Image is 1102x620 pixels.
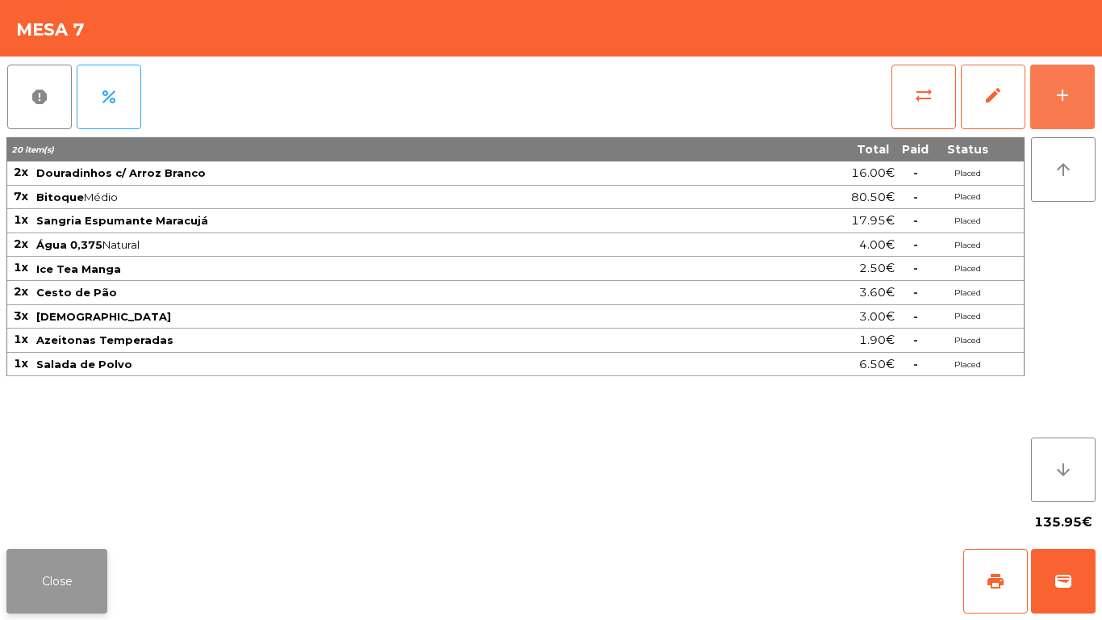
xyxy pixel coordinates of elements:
td: Placed [935,257,1000,281]
span: - [913,333,918,347]
span: 1x [14,260,28,274]
span: - [913,261,918,275]
span: Ice Tea Manga [36,262,121,275]
span: - [913,237,918,252]
span: 16.00€ [851,162,895,184]
button: print [963,549,1028,614]
button: Close [6,549,107,614]
td: Placed [935,329,1000,353]
span: - [913,213,918,228]
th: Paid [895,137,935,161]
button: report [7,65,72,129]
span: 1x [14,332,28,346]
span: 1x [14,212,28,227]
span: - [913,190,918,204]
span: Sangria Espumante Maracujá [36,214,208,227]
td: Placed [935,161,1000,186]
span: report [30,87,49,107]
span: 2x [14,165,28,179]
span: 17.95€ [851,210,895,232]
span: edit [983,86,1003,105]
th: Status [935,137,1000,161]
td: Placed [935,353,1000,377]
span: 7x [14,189,28,203]
th: Total [719,137,895,161]
span: 2.50€ [859,258,895,279]
span: sync_alt [914,86,933,105]
span: 20 item(s) [11,145,54,155]
span: 3.00€ [859,306,895,328]
span: Douradinhos c/ Arroz Branco [36,166,206,179]
span: 6.50€ [859,354,895,375]
span: Natural [36,238,717,251]
span: 135.95€ [1034,510,1092,534]
span: 80.50€ [851,186,895,208]
span: 3.60€ [859,282,895,304]
td: Placed [935,186,1000,210]
span: Cesto de Pão [36,286,117,299]
i: arrow_upward [1054,160,1073,179]
span: Água 0,375 [36,238,102,251]
i: arrow_downward [1054,460,1073,480]
span: Azeitonas Temperadas [36,333,173,346]
span: wallet [1054,572,1073,591]
button: arrow_downward [1031,438,1096,502]
span: 3x [14,308,28,323]
span: - [913,357,918,371]
span: Bitoque [36,191,84,203]
td: Placed [935,233,1000,258]
td: Placed [935,305,1000,329]
button: percent [77,65,141,129]
button: add [1030,65,1095,129]
span: Salada de Polvo [36,358,132,371]
button: edit [961,65,1025,129]
span: Médio [36,191,717,203]
span: - [913,165,918,180]
span: print [986,572,1005,591]
h4: Mesa 7 [16,18,85,42]
span: percent [99,87,119,107]
span: - [913,285,918,300]
span: 2x [14,284,28,299]
button: wallet [1031,549,1096,614]
span: 1x [14,356,28,371]
button: arrow_upward [1031,137,1096,202]
span: 1.90€ [859,329,895,351]
td: Placed [935,209,1000,233]
div: add [1053,86,1072,105]
span: 4.00€ [859,234,895,256]
span: [DEMOGRAPHIC_DATA] [36,310,171,323]
button: sync_alt [891,65,956,129]
span: 2x [14,237,28,251]
td: Placed [935,281,1000,305]
span: - [913,309,918,324]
